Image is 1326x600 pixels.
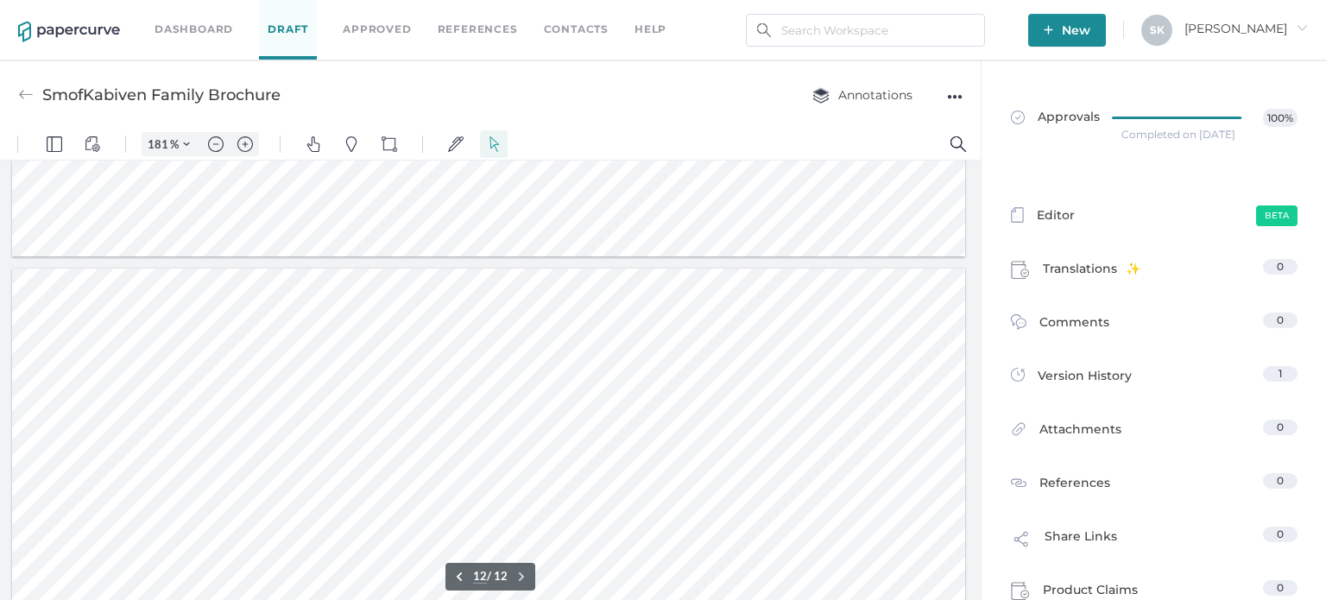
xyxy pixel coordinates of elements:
[1011,205,1298,228] a: EditorBeta
[376,2,403,29] button: Shapes
[300,2,327,29] button: Pan
[41,2,68,29] button: Panel
[1044,14,1090,47] span: New
[237,8,253,23] img: default-plus.svg
[486,8,502,23] img: default-select.svg
[1038,366,1132,390] span: Version History
[1011,528,1032,554] img: share-link-icon.af96a55c.svg
[1011,313,1298,339] a: Comments0
[183,12,190,19] img: chevron.svg
[1011,366,1298,390] a: Version History1
[1043,259,1140,285] span: Translations
[208,8,224,23] img: default-minus.svg
[812,87,912,103] span: Annotations
[947,85,963,109] div: ●●●
[1011,261,1030,280] img: claims-icon.71597b81.svg
[170,9,179,22] span: %
[544,20,609,39] a: Contacts
[42,79,281,111] div: SmofKabiven Family Brochure
[1263,109,1297,127] span: 100%
[1277,260,1284,273] span: 0
[1011,527,1298,559] a: Share Links0
[155,20,233,39] a: Dashboard
[1277,527,1284,540] span: 0
[1011,109,1100,128] span: Approvals
[306,8,321,23] img: default-pan.svg
[1011,207,1024,223] img: template-icon-grey.e69f4ded.svg
[1028,14,1106,47] button: New
[1039,473,1110,496] span: References
[1011,473,1298,496] a: References0
[480,2,508,29] button: Select
[1011,111,1025,124] img: approved-grey.341b8de9.svg
[1277,581,1284,594] span: 0
[1045,527,1117,559] span: Share Links
[1277,420,1284,433] span: 0
[173,3,200,28] button: Zoom Controls
[1184,21,1308,36] span: [PERSON_NAME]
[635,20,666,39] div: help
[448,8,464,23] img: default-sign.svg
[473,440,508,455] form: / 12
[944,2,972,29] button: Search
[795,79,930,111] button: Annotations
[1011,368,1025,385] img: versions-icon.ee5af6b0.svg
[812,87,830,104] img: annotation-layers.cc6d0e6b.svg
[950,8,966,23] img: default-magnifying-glass.svg
[231,3,259,28] button: Zoom in
[1011,475,1026,490] img: reference-icon.cd0ee6a9.svg
[1011,259,1298,285] a: Translations0
[511,438,532,458] button: Next page
[47,8,62,23] img: default-leftsidepanel.svg
[142,8,170,23] input: Set zoom
[1011,421,1026,441] img: attachments-icon.0dd0e375.svg
[757,23,771,37] img: search.bf03fe8b.svg
[473,440,487,455] input: Set page
[1150,23,1165,36] span: S K
[1279,367,1282,380] span: 1
[1044,25,1053,35] img: plus-white.e19ec114.svg
[202,3,230,28] button: Zoom out
[85,8,100,23] img: default-viewcontrols.svg
[343,20,411,39] a: Approved
[1256,205,1298,226] span: Beta
[382,8,397,23] img: shapes-icon.svg
[1277,474,1284,487] span: 0
[438,20,518,39] a: References
[1011,314,1026,334] img: comment-icon.4fbda5a2.svg
[18,22,120,42] img: papercurve-logo-colour.7244d18c.svg
[79,2,106,29] button: View Controls
[746,14,985,47] input: Search Workspace
[1277,313,1284,326] span: 0
[1296,22,1308,34] i: arrow_right
[1011,420,1298,446] a: Attachments0
[449,438,470,458] button: Previous page
[338,2,365,29] button: Pins
[1037,205,1075,228] span: Editor
[1001,92,1308,158] a: Approvals100%
[18,87,34,103] img: back-arrow-grey.72011ae3.svg
[344,8,359,23] img: default-pin.svg
[1039,420,1121,446] span: Attachments
[1039,313,1109,339] span: Comments
[442,2,470,29] button: Signatures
